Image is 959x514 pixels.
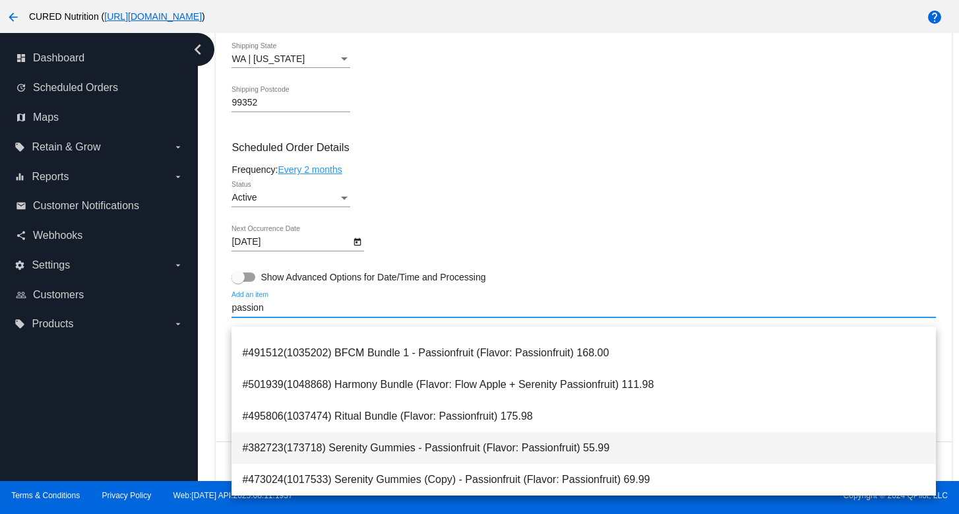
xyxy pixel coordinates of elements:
[350,234,364,248] button: Open calendar
[15,260,25,271] i: settings
[278,164,342,175] a: Every 2 months
[16,195,183,216] a: email Customer Notifications
[33,230,82,241] span: Webhooks
[232,303,935,313] input: Add an item
[491,491,948,500] span: Copyright © 2024 QPilot, LLC
[15,319,25,329] i: local_offer
[33,289,84,301] span: Customers
[232,141,935,154] h3: Scheduled Order Details
[33,82,118,94] span: Scheduled Orders
[32,318,73,330] span: Products
[16,107,183,128] a: map Maps
[16,82,26,93] i: update
[16,48,183,69] a: dashboard Dashboard
[927,9,943,25] mat-icon: help
[242,337,925,369] span: #491512(1035202) BFCM Bundle 1 - Passionfruit (Flavor: Passionfruit) 168.00
[15,172,25,182] i: equalizer
[16,53,26,63] i: dashboard
[33,200,139,212] span: Customer Notifications
[16,230,26,241] i: share
[242,401,925,432] span: #495806(1037474) Ritual Bundle (Flavor: Passionfruit) 175.98
[242,369,925,401] span: #501939(1048868) Harmony Bundle (Flavor: Flow Apple + Serenity Passionfruit) 111.98
[32,141,100,153] span: Retain & Grow
[102,491,152,500] a: Privacy Policy
[16,77,183,98] a: update Scheduled Orders
[33,52,84,64] span: Dashboard
[173,260,183,271] i: arrow_drop_down
[16,201,26,211] i: email
[232,53,305,64] span: WA | [US_STATE]
[232,192,257,203] span: Active
[232,193,350,203] mat-select: Status
[232,54,350,65] mat-select: Shipping State
[232,237,350,247] input: Next Occurrence Date
[33,112,59,123] span: Maps
[16,225,183,246] a: share Webhooks
[187,39,208,60] i: chevron_left
[29,11,205,22] span: CURED Nutrition ( )
[16,284,183,305] a: people_outline Customers
[5,9,21,25] mat-icon: arrow_back
[173,319,183,329] i: arrow_drop_down
[232,98,350,108] input: Shipping Postcode
[32,171,69,183] span: Reports
[232,164,935,175] div: Frequency:
[16,112,26,123] i: map
[242,464,925,496] span: #473024(1017533) Serenity Gummies (Copy) - Passionfruit (Flavor: Passionfruit) 69.99
[173,172,183,182] i: arrow_drop_down
[32,259,70,271] span: Settings
[242,432,925,464] span: #382723(173718) Serenity Gummies - Passionfruit (Flavor: Passionfruit) 55.99
[173,491,293,500] a: Web:[DATE] API:2025.08.11.1937
[104,11,202,22] a: [URL][DOMAIN_NAME]
[16,290,26,300] i: people_outline
[15,142,25,152] i: local_offer
[173,142,183,152] i: arrow_drop_down
[261,271,485,284] span: Show Advanced Options for Date/Time and Processing
[11,491,80,500] a: Terms & Conditions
